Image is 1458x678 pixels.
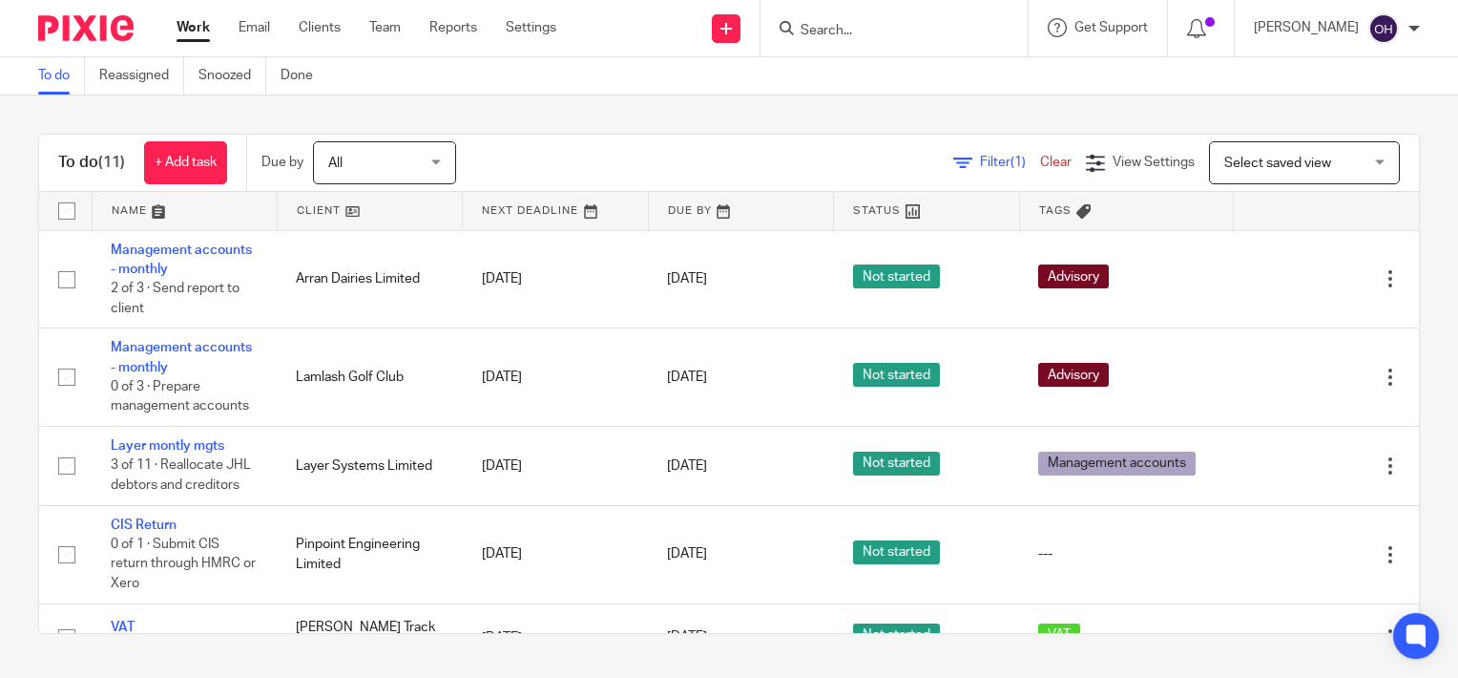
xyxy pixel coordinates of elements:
span: All [328,157,343,170]
a: Settings [506,18,556,37]
a: Management accounts - monthly [111,341,252,373]
span: (1) [1010,156,1026,169]
span: Get Support [1074,21,1148,34]
span: Not started [853,624,940,647]
div: --- [1038,544,1214,563]
a: VAT [111,621,135,634]
a: Reports [429,18,477,37]
span: 2 of 3 · Send report to client [111,282,240,315]
td: Lamlash Golf Club [277,328,462,427]
span: VAT [1038,624,1080,647]
a: Reassigned [99,57,184,95]
a: Clients [299,18,341,37]
p: [PERSON_NAME] [1254,18,1359,37]
span: Management accounts [1038,452,1196,476]
img: svg%3E [1368,13,1399,44]
span: [DATE] [667,631,707,645]
td: [PERSON_NAME] Track Solutions Ltd [277,604,462,671]
span: (11) [98,155,125,170]
a: CIS Return [111,519,177,532]
span: Select saved view [1224,157,1331,170]
td: [DATE] [463,505,648,604]
a: To do [38,57,85,95]
td: Pinpoint Engineering Limited [277,505,462,604]
span: Not started [853,540,940,564]
span: 3 of 11 · Reallocate JHL debtors and creditors [111,459,251,493]
span: Tags [1039,205,1072,216]
span: Not started [853,265,940,288]
td: [DATE] [463,230,648,328]
a: Email [239,18,270,37]
span: 0 of 3 · Prepare management accounts [111,380,249,413]
a: Clear [1040,156,1072,169]
a: + Add task [144,141,227,184]
a: Snoozed [198,57,266,95]
td: Layer Systems Limited [277,427,462,505]
img: Pixie [38,15,134,41]
a: Layer montly mgts [111,439,224,453]
td: [DATE] [463,328,648,427]
span: 0 of 1 · Submit CIS return through HMRC or Xero [111,538,256,590]
span: [DATE] [667,272,707,286]
span: Advisory [1038,363,1109,387]
td: [DATE] [463,604,648,671]
span: [DATE] [667,459,707,473]
span: Not started [853,363,940,387]
p: Due by [261,153,303,172]
input: Search [799,23,970,40]
h1: To do [58,153,125,173]
td: [DATE] [463,427,648,505]
span: Filter [980,156,1040,169]
td: Arran Dairies Limited [277,230,462,328]
a: Done [281,57,327,95]
span: Advisory [1038,265,1109,288]
span: [DATE] [667,547,707,561]
span: Not started [853,452,940,476]
span: View Settings [1113,156,1195,169]
span: [DATE] [667,371,707,384]
a: Management accounts - monthly [111,244,252,276]
a: Team [369,18,401,37]
a: Work [177,18,210,37]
